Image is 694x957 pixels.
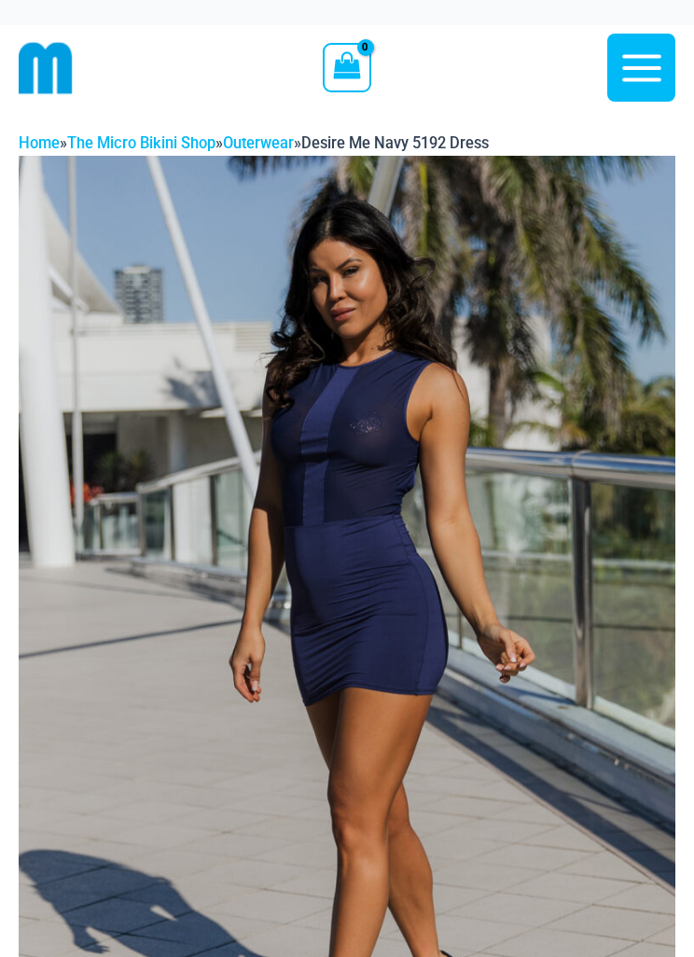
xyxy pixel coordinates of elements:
a: View Shopping Cart, empty [323,43,370,91]
span: » » » [19,134,489,152]
a: The Micro Bikini Shop [67,134,215,152]
img: cropped mm emblem [19,41,73,95]
a: Home [19,134,60,152]
a: Outerwear [223,134,294,152]
span: Desire Me Navy 5192 Dress [301,134,489,152]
